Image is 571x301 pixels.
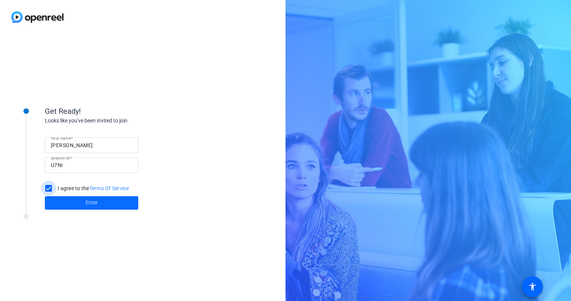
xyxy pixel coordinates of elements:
mat-label: Session ID [51,156,70,160]
span: Enter [86,199,98,207]
div: Looks like you've been invited to join [45,117,194,125]
div: Get Ready! [45,106,194,117]
mat-label: Your name [51,136,71,140]
mat-icon: accessibility [528,282,537,291]
a: Terms Of Service [89,185,129,191]
label: I agree to the [56,185,129,192]
button: Enter [45,196,138,210]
